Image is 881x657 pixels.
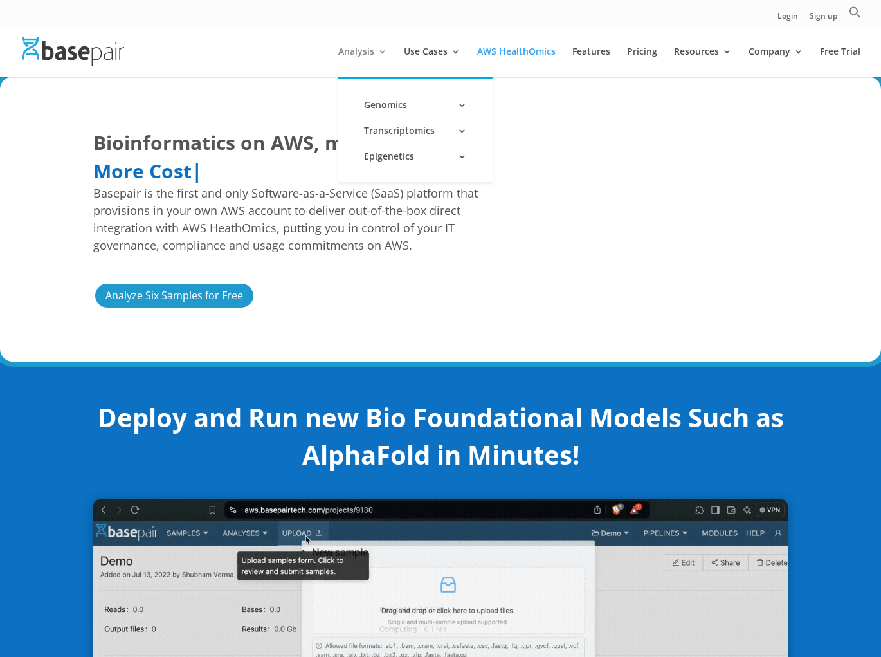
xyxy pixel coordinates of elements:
[849,6,862,26] a: Search Icon Link
[93,129,431,157] span: Bioinformatics on AWS, made even
[849,6,862,19] svg: Search
[22,37,124,65] img: Basepair
[351,92,480,118] a: Genomics
[93,282,255,310] a: Analyze Six Samples for Free
[820,47,860,77] a: Free Trial
[777,12,798,26] a: Login
[627,47,657,77] a: Pricing
[674,47,732,77] a: Resources
[749,47,803,77] a: Company
[338,47,387,77] a: Analysis
[93,399,788,480] h2: Deploy and Run new Bio Foundational Models Such as AlphaFold in Minutes!
[533,129,788,272] iframe: Overcoming the Scientific and IT Challenges Associated with Scaling Omics Analysis | AWS Events
[810,12,837,26] a: Sign up
[192,158,203,184] span: |
[93,185,495,254] span: Basepair is the first and only Software-as-a-Service (SaaS) platform that provisions in your own ...
[351,143,480,169] a: Epigenetics
[572,47,610,77] a: Features
[93,158,192,184] span: More Cost
[351,118,480,143] a: Transcriptomics
[477,47,556,77] a: AWS HealthOmics
[404,47,460,77] a: Use Cases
